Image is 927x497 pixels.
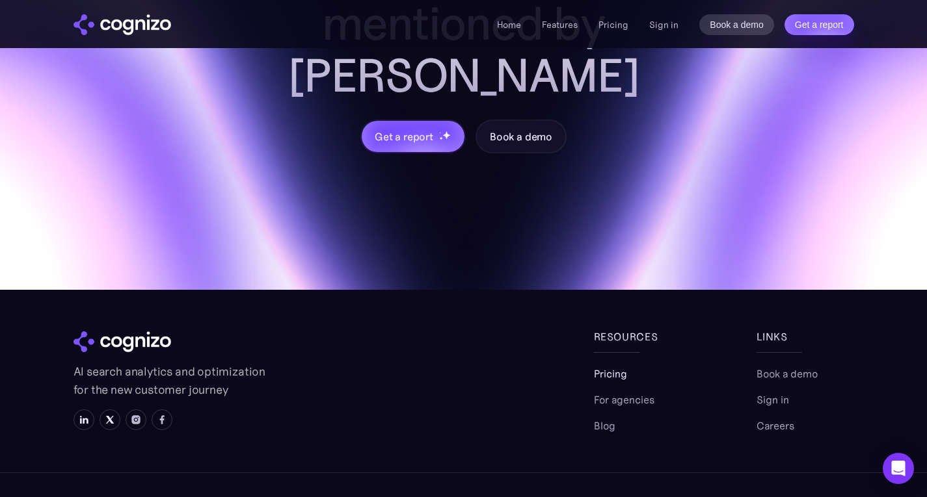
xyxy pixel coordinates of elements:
a: Blog [594,418,615,433]
a: Pricing [594,366,627,381]
a: Get a reportstarstarstar [360,120,466,153]
p: AI search analytics and optimization for the new customer journey [74,363,269,399]
div: Open Intercom Messenger [883,453,914,484]
img: star [439,136,444,141]
a: Book a demo [699,14,774,35]
a: Sign in [649,17,678,32]
a: Book a demo [757,366,818,381]
a: Get a report [785,14,854,35]
a: Features [542,19,578,31]
img: star [439,132,441,134]
div: links [757,329,854,344]
a: Pricing [598,19,628,31]
a: Sign in [757,392,789,407]
div: Resources [594,329,692,344]
a: Book a demo [476,120,567,153]
a: For agencies [594,392,654,407]
img: star [442,131,451,139]
img: X icon [105,414,115,425]
div: Get a report [375,129,433,144]
a: Careers [757,418,794,433]
a: home [74,14,171,35]
div: Book a demo [490,129,552,144]
img: LinkedIn icon [79,414,89,425]
img: cognizo logo [74,331,171,352]
a: Home [497,19,521,31]
img: cognizo logo [74,14,171,35]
